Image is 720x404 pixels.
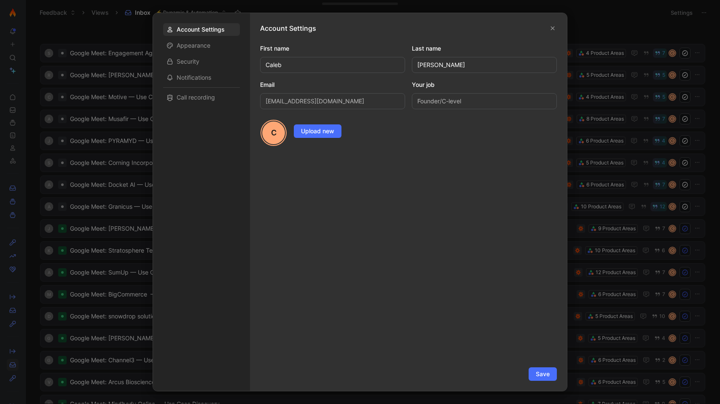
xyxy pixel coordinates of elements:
span: Call recording [177,93,215,102]
span: Upload new [301,126,334,136]
span: Save [536,369,550,379]
h1: Account Settings [260,23,316,33]
label: Email [260,80,405,90]
label: First name [260,43,405,54]
span: Notifications [177,73,211,82]
div: Security [163,55,240,68]
span: Appearance [177,41,210,50]
span: Account Settings [177,25,225,34]
button: Save [529,367,557,381]
div: C [261,121,286,145]
div: Appearance [163,39,240,52]
div: Notifications [163,71,240,84]
span: Security [177,57,199,66]
div: Call recording [163,91,240,104]
label: Your job [412,80,557,90]
button: Upload new [294,124,341,138]
label: Last name [412,43,557,54]
div: Account Settings [163,23,240,36]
